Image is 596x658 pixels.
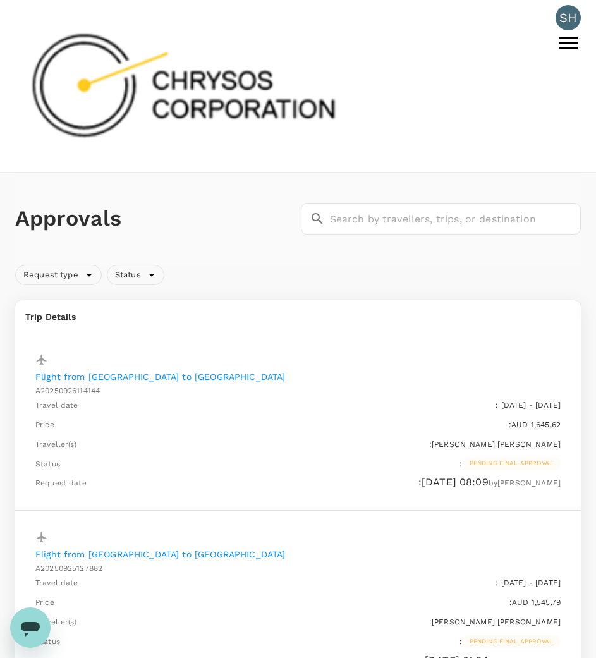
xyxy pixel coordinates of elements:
[35,401,78,410] span: Travel date
[35,386,100,395] span: A20250926114144
[35,478,87,487] span: Request date
[35,578,78,587] span: Travel date
[489,478,561,487] span: by
[330,203,581,235] input: Search by travellers, trips, or destination
[496,399,561,412] span: : [DATE] - [DATE]
[15,265,102,285] div: Request type
[459,460,462,468] span: :
[496,577,561,590] span: : [DATE] - [DATE]
[35,637,60,646] span: Status
[35,618,76,626] span: Traveller(s)
[10,607,51,648] iframe: Button to launch messaging window
[25,10,341,162] img: Chrysos Corporation
[462,459,561,468] span: Pending final approval
[16,269,86,281] span: Request type
[462,637,561,646] span: Pending final approval
[418,476,489,488] span: : [DATE] 08:09
[25,310,571,323] p: Trip Details
[35,420,54,429] span: Price
[509,420,561,429] span: : AUD 1,645.62
[35,440,76,449] span: Traveller(s)
[429,618,561,626] span: : [PERSON_NAME] [PERSON_NAME]
[509,598,561,607] span: : AUD 1,545.79
[35,548,561,561] a: Flight from [GEOGRAPHIC_DATA] to [GEOGRAPHIC_DATA]
[556,5,581,30] div: SH
[107,265,164,285] div: Status
[35,460,60,468] span: Status
[459,637,462,646] span: :
[35,598,54,607] span: Price
[497,478,561,487] span: [PERSON_NAME]
[107,269,149,281] span: Status
[35,564,102,573] span: A20250925127882
[35,370,561,383] a: Flight from [GEOGRAPHIC_DATA] to [GEOGRAPHIC_DATA]
[429,440,561,449] span: : [PERSON_NAME] [PERSON_NAME]
[15,205,296,232] h1: Approvals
